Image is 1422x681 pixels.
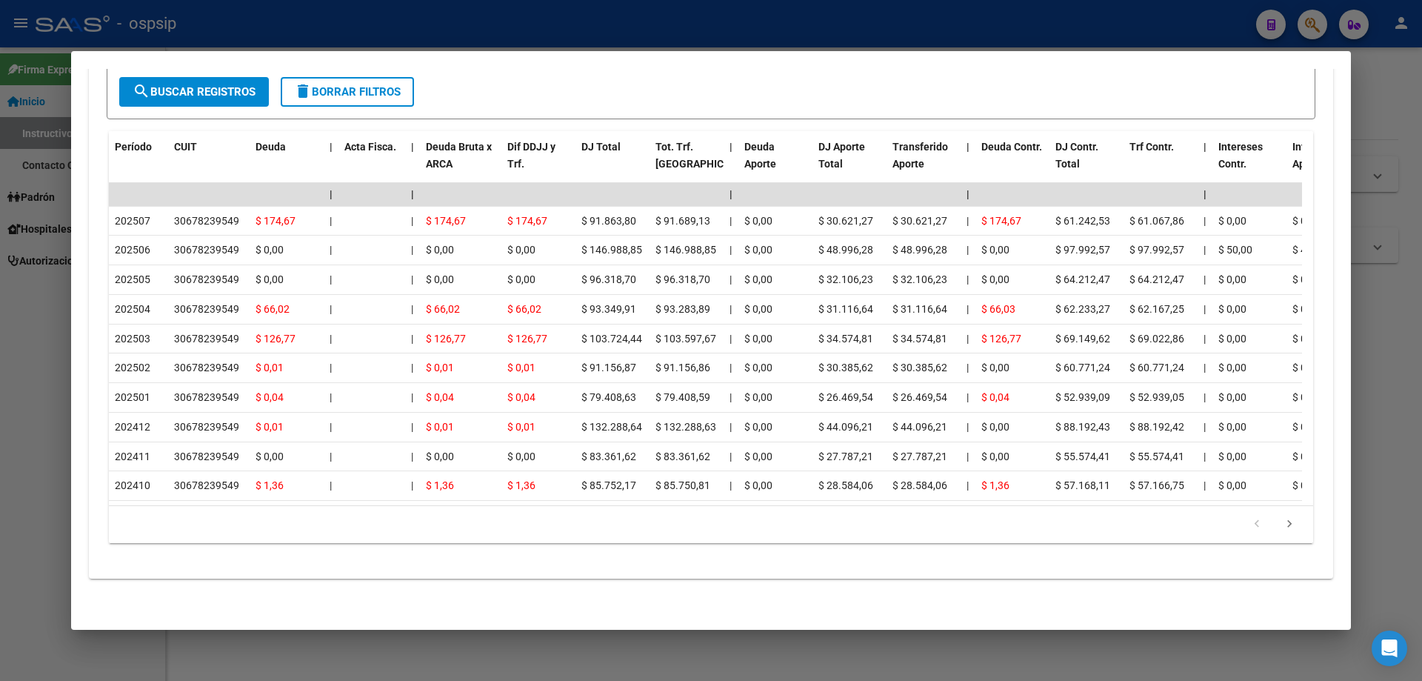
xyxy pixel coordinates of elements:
[330,391,332,403] span: |
[818,362,873,373] span: $ 30.385,62
[981,244,1009,256] span: $ 0,00
[133,82,150,100] mat-icon: search
[256,362,284,373] span: $ 0,01
[507,273,535,285] span: $ 0,00
[1049,131,1124,196] datatable-header-cell: DJ Contr. Total
[730,451,732,462] span: |
[174,141,197,153] span: CUIT
[109,131,168,196] datatable-header-cell: Período
[818,244,873,256] span: $ 48.996,28
[981,141,1042,153] span: Deuda Contr.
[330,244,332,256] span: |
[1055,391,1110,403] span: $ 52.939,09
[405,131,420,196] datatable-header-cell: |
[115,141,152,153] span: Período
[507,479,535,491] span: $ 1,36
[1129,479,1184,491] span: $ 57.166,75
[1218,421,1246,433] span: $ 0,00
[1292,362,1321,373] span: $ 0,00
[115,333,150,345] span: 202503
[1198,131,1212,196] datatable-header-cell: |
[655,303,710,315] span: $ 93.283,89
[961,131,975,196] datatable-header-cell: |
[1275,516,1303,533] a: go to next page
[818,215,873,227] span: $ 30.621,27
[1055,421,1110,433] span: $ 88.192,43
[1218,391,1246,403] span: $ 0,00
[981,421,1009,433] span: $ 0,00
[730,391,732,403] span: |
[581,391,636,403] span: $ 79.408,63
[744,141,776,170] span: Deuda Aporte
[256,391,284,403] span: $ 0,04
[1292,215,1321,227] span: $ 0,00
[1218,215,1246,227] span: $ 0,00
[330,451,332,462] span: |
[744,451,772,462] span: $ 0,00
[411,362,413,373] span: |
[744,362,772,373] span: $ 0,00
[426,215,466,227] span: $ 174,67
[744,273,772,285] span: $ 0,00
[892,303,947,315] span: $ 31.116,64
[655,244,716,256] span: $ 146.988,85
[892,391,947,403] span: $ 26.469,54
[892,362,947,373] span: $ 30.385,62
[411,303,413,315] span: |
[330,141,333,153] span: |
[115,303,150,315] span: 202504
[1055,303,1110,315] span: $ 62.233,27
[1129,303,1184,315] span: $ 62.167,25
[818,333,873,345] span: $ 34.574,81
[650,131,724,196] datatable-header-cell: Tot. Trf. Bruto
[1129,244,1184,256] span: $ 97.992,57
[1218,303,1246,315] span: $ 0,00
[426,362,454,373] span: $ 0,01
[294,85,401,99] span: Borrar Filtros
[1292,333,1321,345] span: $ 0,00
[330,188,333,200] span: |
[174,242,239,259] div: 30678239549
[324,131,338,196] datatable-header-cell: |
[818,303,873,315] span: $ 31.116,64
[581,421,642,433] span: $ 132.288,64
[892,244,947,256] span: $ 48.996,28
[818,273,873,285] span: $ 32.106,23
[812,131,887,196] datatable-header-cell: DJ Aporte Total
[1129,391,1184,403] span: $ 52.939,05
[892,451,947,462] span: $ 27.787,21
[174,359,239,376] div: 30678239549
[581,479,636,491] span: $ 85.752,17
[507,244,535,256] span: $ 0,00
[115,215,150,227] span: 202507
[967,479,969,491] span: |
[507,141,555,170] span: Dif DDJJ y Trf.
[655,273,710,285] span: $ 96.318,70
[1218,362,1246,373] span: $ 0,00
[1055,273,1110,285] span: $ 64.212,47
[115,451,150,462] span: 202411
[256,215,296,227] span: $ 174,67
[1292,421,1321,433] span: $ 0,00
[1218,244,1252,256] span: $ 50,00
[975,131,1049,196] datatable-header-cell: Deuda Contr.
[1129,451,1184,462] span: $ 55.574,41
[887,131,961,196] datatable-header-cell: Transferido Aporte
[1204,215,1206,227] span: |
[1204,479,1206,491] span: |
[507,421,535,433] span: $ 0,01
[1055,451,1110,462] span: $ 55.574,41
[256,333,296,345] span: $ 126,77
[1129,215,1184,227] span: $ 61.067,86
[1204,303,1206,315] span: |
[967,362,969,373] span: |
[1286,131,1361,196] datatable-header-cell: Intereses Aporte
[1218,333,1246,345] span: $ 0,00
[174,448,239,465] div: 30678239549
[1204,333,1206,345] span: |
[655,451,710,462] span: $ 83.361,62
[581,303,636,315] span: $ 93.349,91
[507,303,541,315] span: $ 66,02
[967,333,969,345] span: |
[256,421,284,433] span: $ 0,01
